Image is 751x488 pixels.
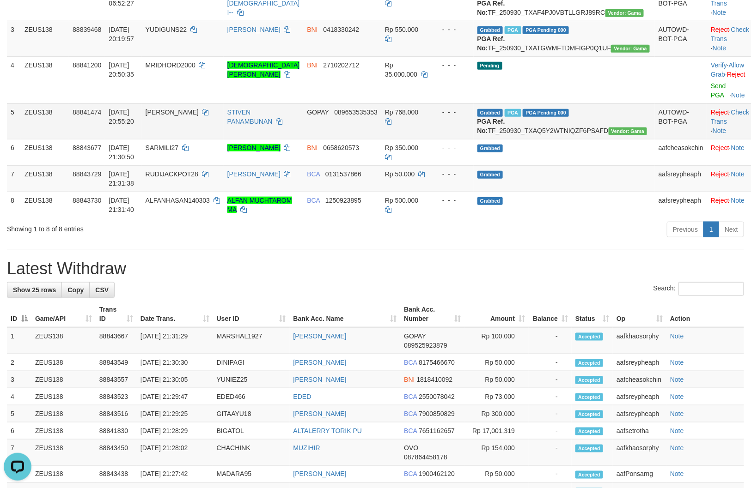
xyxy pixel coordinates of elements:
span: ALFANHASAN140303 [146,197,210,204]
span: OVO [404,444,418,452]
div: - - - [435,108,470,117]
div: - - - [435,169,470,179]
th: Balance: activate to sort column ascending [529,301,572,327]
a: [PERSON_NAME] [293,470,347,478]
span: PGA Pending [523,26,569,34]
span: Copy 0131537866 to clipboard [325,170,361,178]
a: Note [670,470,684,478]
td: CHACHINK [213,440,290,466]
td: aafcheasokchin [613,371,666,388]
span: Copy 1900462120 to clipboard [419,470,455,478]
td: ZEUS138 [31,422,96,440]
span: Copy 0658620573 to clipboard [323,144,359,151]
div: - - - [435,143,470,152]
a: Note [731,197,745,204]
span: Copy [67,286,84,294]
span: 88843729 [73,170,101,178]
span: Accepted [575,471,603,479]
a: Note [731,144,745,151]
td: [DATE] 21:31:29 [137,327,213,354]
td: 6 [7,422,31,440]
span: YUDIGUNS22 [146,26,187,33]
h1: Latest Withdraw [7,259,744,278]
td: TF_250930_TXAQ5Y2WTNIQZF6PSAFD [474,103,655,139]
span: Grabbed [477,171,503,179]
span: [DATE] 21:31:38 [109,170,134,187]
span: 88841474 [73,108,101,116]
td: 88843523 [96,388,137,405]
th: ID: activate to sort column descending [7,301,31,327]
td: aafsreypheaph [613,388,666,405]
a: Previous [667,222,704,237]
b: PGA Ref. No: [477,118,505,134]
td: aafPonsarng [613,466,666,483]
td: DINIPAGI [213,354,290,371]
td: [DATE] 21:27:42 [137,466,213,483]
td: 88843450 [96,440,137,466]
a: [PERSON_NAME] [293,332,347,340]
td: 2 [7,354,31,371]
span: 88841200 [73,61,101,69]
th: Action [666,301,744,327]
td: 8 [7,192,21,218]
a: Note [732,91,745,99]
td: 3 [7,21,21,56]
a: Allow Grab [711,61,744,78]
td: ZEUS138 [31,466,96,483]
a: Note [713,44,727,52]
a: Note [670,427,684,434]
span: Accepted [575,359,603,367]
td: 88843438 [96,466,137,483]
div: - - - [435,60,470,70]
td: 88843516 [96,405,137,422]
td: 4 [7,388,31,405]
span: Accepted [575,445,603,452]
td: ZEUS138 [21,56,69,103]
td: ZEUS138 [31,327,96,354]
span: RUDIJACKPOT28 [146,170,198,178]
td: - [529,388,572,405]
td: YUNIEZ25 [213,371,290,388]
span: Rp 768.000 [385,108,418,116]
td: [DATE] 21:28:29 [137,422,213,440]
td: ZEUS138 [21,165,69,192]
td: aafkhaosorphy [613,440,666,466]
a: [PERSON_NAME] [227,26,281,33]
a: Note [670,444,684,452]
td: - [529,371,572,388]
a: Note [670,376,684,383]
td: Rp 73,000 [464,388,529,405]
td: Rp 50,000 [464,371,529,388]
a: Note [713,9,727,16]
td: [DATE] 21:30:05 [137,371,213,388]
span: Show 25 rows [13,286,56,294]
span: Grabbed [477,26,503,34]
span: GOPAY [307,108,329,116]
span: BNI [404,376,415,383]
td: AUTOWD-BOT-PGA [655,21,707,56]
td: - [529,440,572,466]
th: Status: activate to sort column ascending [572,301,613,327]
td: [DATE] 21:28:02 [137,440,213,466]
span: [DATE] 20:55:20 [109,108,134,125]
td: ZEUS138 [31,405,96,422]
td: TF_250930_TXATGWMFTDMFIGP0Q1UF [474,21,655,56]
span: Vendor URL: https://trx31.1velocity.biz [609,127,647,135]
td: aafkhaosorphy [613,327,666,354]
td: ZEUS138 [21,139,69,165]
span: Accepted [575,393,603,401]
span: · [711,61,744,78]
span: PGA Pending [523,109,569,117]
span: Accepted [575,376,603,384]
a: Reject [711,170,729,178]
span: BCA [307,197,320,204]
a: [PERSON_NAME] [293,376,347,383]
span: Rp 35.000.000 [385,61,417,78]
td: Rp 154,000 [464,440,529,466]
a: [PERSON_NAME] [227,144,281,151]
span: Rp 500.000 [385,197,418,204]
span: [DATE] 20:50:35 [109,61,134,78]
a: Note [713,127,727,134]
td: 88841830 [96,422,137,440]
a: [PERSON_NAME] [293,410,347,417]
